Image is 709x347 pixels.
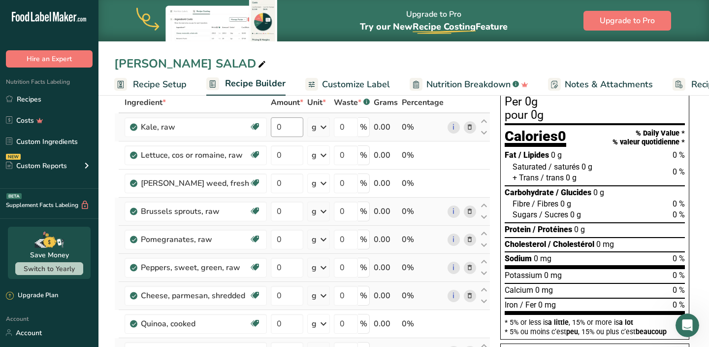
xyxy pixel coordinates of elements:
[402,234,444,245] div: 0%
[539,210,568,219] span: / Sucres
[413,21,476,33] span: Recipe Costing
[636,328,667,336] span: beaucoup
[402,97,444,108] span: Percentage
[548,162,580,172] span: / saturés
[574,225,585,234] span: 0 g
[548,318,569,326] span: a little
[505,271,542,280] span: Potassium
[448,121,460,134] a: i
[360,21,508,33] span: Try our New Feature
[402,262,444,274] div: 0%
[581,162,592,172] span: 0 g
[535,285,553,295] span: 0 mg
[374,121,398,133] div: 0.00
[6,291,58,301] div: Upgrade Plan
[593,188,604,197] span: 0 g
[505,225,531,234] span: Protein
[505,188,554,197] span: Carbohydrate
[513,173,539,182] span: + Trans
[6,161,67,171] div: Custom Reports
[532,199,558,208] span: / Fibres
[141,206,249,217] div: Brussels sprouts, raw
[334,97,370,108] div: Waste
[312,149,317,161] div: g
[141,177,249,189] div: [PERSON_NAME] weed, fresh
[518,150,549,160] span: / Lipides
[548,73,653,96] a: Notes & Attachments
[551,150,562,160] span: 0 g
[402,177,444,189] div: 0%
[410,73,528,96] a: Nutrition Breakdown
[505,315,685,335] section: * 5% or less is , 15% or more is
[374,318,398,330] div: 0.00
[271,97,303,108] span: Amount
[402,318,444,330] div: 0%
[312,262,317,274] div: g
[570,210,581,219] span: 0 g
[676,313,699,337] iframe: Intercom live chat
[505,109,685,121] div: pour 0g
[374,234,398,245] div: 0.00
[673,150,685,160] span: 0 %
[565,78,653,91] span: Notes & Attachments
[448,262,460,274] a: i
[505,240,546,249] span: Cholesterol
[566,328,578,336] span: peu
[612,129,685,146] div: % Daily Value * % valeur quotidienne *
[402,290,444,302] div: 0%
[513,199,530,208] span: Fibre
[533,225,572,234] span: / Protéines
[402,121,444,133] div: 0%
[583,11,671,31] button: Upgrade to Pro
[312,234,317,245] div: g
[541,173,564,182] span: / trans
[534,254,551,263] span: 0 mg
[206,72,286,96] a: Recipe Builder
[505,150,516,160] span: Fat
[673,271,685,280] span: 0 %
[505,96,685,108] div: Per 0g
[513,210,537,219] span: Sugars
[600,15,655,27] span: Upgrade to Pro
[520,300,536,310] span: / Fer
[322,78,390,91] span: Customize Label
[673,254,685,263] span: 0 %
[312,177,317,189] div: g
[505,129,566,147] div: Calories
[619,318,633,326] span: a lot
[673,199,685,208] span: 0 %
[141,318,249,330] div: Quinoa, cooked
[374,149,398,161] div: 0.00
[312,318,317,330] div: g
[566,173,577,182] span: 0 g
[30,250,69,260] div: Save Money
[505,285,533,295] span: Calcium
[426,78,511,91] span: Nutrition Breakdown
[513,162,547,172] span: Saturated
[374,97,398,108] span: Grams
[558,128,566,144] span: 0
[544,271,562,280] span: 0 mg
[673,285,685,295] span: 0 %
[673,167,685,176] span: 0 %
[24,264,75,274] span: Switch to Yearly
[360,0,508,41] div: Upgrade to Pro
[374,177,398,189] div: 0.00
[548,240,594,249] span: / Cholestérol
[305,73,390,96] a: Customize Label
[6,50,93,68] button: Hire an Expert
[402,149,444,161] div: 0%
[374,262,398,274] div: 0.00
[556,188,591,197] span: / Glucides
[448,290,460,302] a: i
[6,193,22,199] div: BETA
[448,206,460,218] a: i
[560,199,571,208] span: 0 g
[312,206,317,217] div: g
[6,154,21,160] div: NEW
[114,73,187,96] a: Recipe Setup
[505,300,518,310] span: Iron
[225,77,286,90] span: Recipe Builder
[374,206,398,217] div: 0.00
[596,240,614,249] span: 0 mg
